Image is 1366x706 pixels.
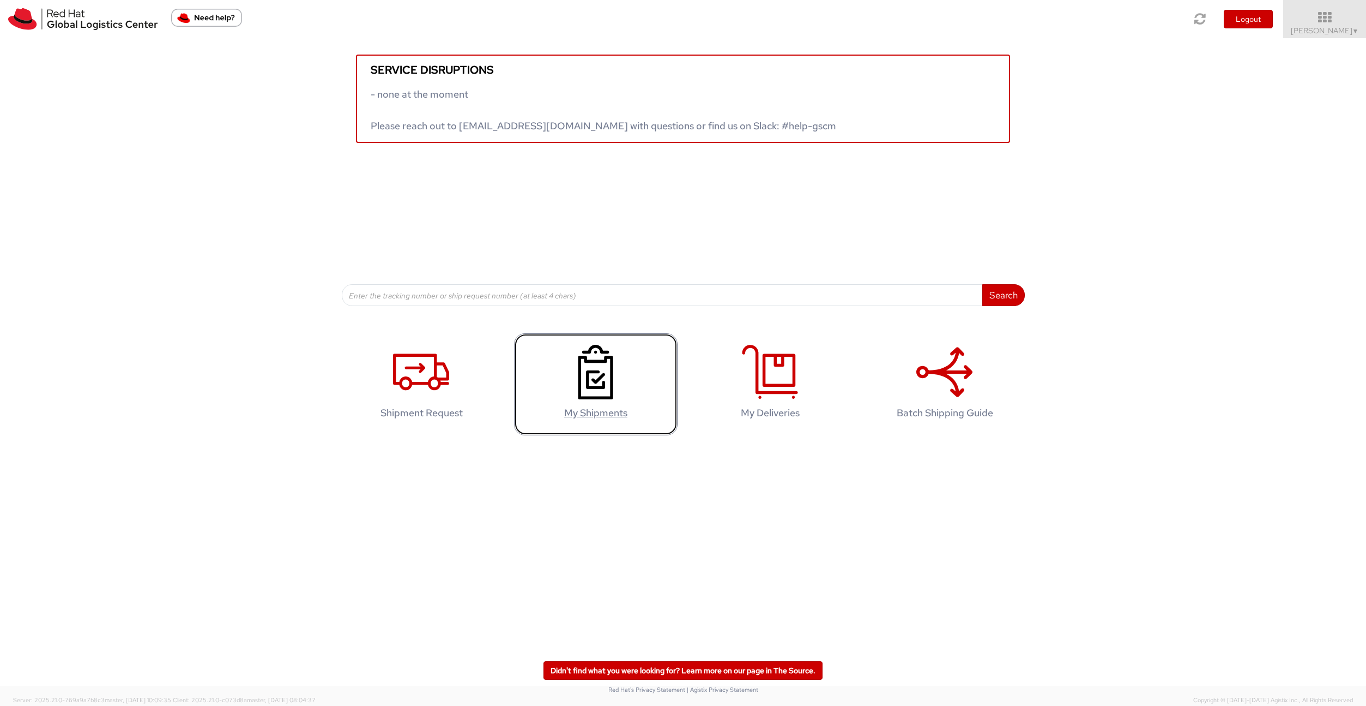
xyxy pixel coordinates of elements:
button: Logout [1224,10,1273,28]
a: Didn't find what you were looking for? Learn more on our page in The Source. [543,661,823,680]
span: master, [DATE] 10:09:35 [105,696,171,704]
h4: My Shipments [525,408,666,418]
span: master, [DATE] 08:04:37 [247,696,316,704]
button: Need help? [171,9,242,27]
a: Service disruptions - none at the moment Please reach out to [EMAIL_ADDRESS][DOMAIN_NAME] with qu... [356,55,1010,143]
span: Client: 2025.21.0-c073d8a [173,696,316,704]
input: Enter the tracking number or ship request number (at least 4 chars) [342,284,983,306]
a: My Deliveries [688,333,852,435]
span: Copyright © [DATE]-[DATE] Agistix Inc., All Rights Reserved [1193,696,1353,705]
a: My Shipments [514,333,678,435]
a: Shipment Request [340,333,503,435]
h5: Service disruptions [371,64,995,76]
a: Batch Shipping Guide [863,333,1026,435]
a: | Agistix Privacy Statement [687,686,758,693]
span: - none at the moment Please reach out to [EMAIL_ADDRESS][DOMAIN_NAME] with questions or find us o... [371,88,836,132]
a: Red Hat's Privacy Statement [608,686,685,693]
h4: My Deliveries [700,408,841,418]
h4: Batch Shipping Guide [874,408,1015,418]
h4: Shipment Request [351,408,492,418]
img: rh-logistics-00dfa346123c4ec078e1.svg [8,8,158,30]
span: Server: 2025.21.0-769a9a7b8c3 [13,696,171,704]
span: ▼ [1352,27,1359,35]
button: Search [982,284,1025,306]
span: [PERSON_NAME] [1291,26,1359,35]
